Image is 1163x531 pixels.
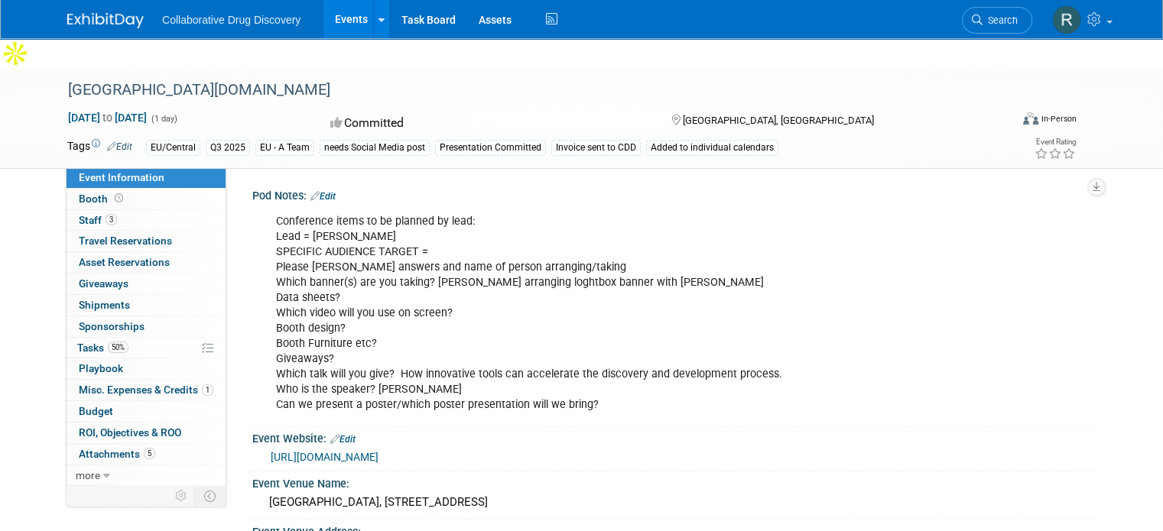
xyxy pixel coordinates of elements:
[107,141,132,152] a: Edit
[67,13,144,28] img: ExhibitDay
[67,338,226,358] a: Tasks50%
[79,320,145,332] span: Sponsorships
[67,444,226,465] a: Attachments5
[252,427,1096,447] div: Event Website:
[67,210,226,231] a: Staff3
[100,112,115,124] span: to
[79,193,126,205] span: Booth
[330,434,356,445] a: Edit
[67,252,226,273] a: Asset Reservations
[255,140,314,156] div: EU - A Team
[265,206,932,421] div: Conference items to be planned by lead: Lead = [PERSON_NAME] SPECIFIC AUDIENCE TARGET = Please [P...
[108,342,128,353] span: 50%
[252,184,1096,204] div: Pod Notes:
[67,167,226,188] a: Event Information
[1023,112,1038,125] img: Format-Inperson.png
[146,140,200,156] div: EU/Central
[77,342,128,354] span: Tasks
[320,140,430,156] div: needs Social Media post
[202,384,213,396] span: 1
[435,140,546,156] div: Presentation Committed
[67,189,226,209] a: Booth
[67,274,226,294] a: Giveaways
[79,235,172,247] span: Travel Reservations
[962,7,1032,34] a: Search
[79,299,130,311] span: Shipments
[112,193,126,204] span: Booth not reserved yet
[326,110,647,137] div: Committed
[162,14,300,26] span: Collaborative Drug Discovery
[79,448,155,460] span: Attachments
[67,231,226,251] a: Travel Reservations
[195,486,226,506] td: Toggle Event Tabs
[1035,138,1076,146] div: Event Rating
[67,423,226,443] a: ROI, Objectives & ROO
[983,15,1018,26] span: Search
[206,140,250,156] div: Q3 2025
[646,140,778,156] div: Added to individual calendars
[1041,113,1077,125] div: In-Person
[79,362,123,374] span: Playbook
[271,451,378,463] a: [URL][DOMAIN_NAME]
[79,214,117,226] span: Staff
[106,214,117,225] span: 3
[67,138,132,156] td: Tags
[79,384,213,396] span: Misc. Expenses & Credits
[927,110,1077,133] div: Event Format
[252,472,1096,491] div: Event Venue Name:
[150,114,177,124] span: (1 day)
[67,401,226,422] a: Budget
[63,76,991,104] div: [GEOGRAPHIC_DATA][DOMAIN_NAME]
[76,469,100,481] span: more
[551,140,641,156] div: Invoice sent to CDD
[67,380,226,400] a: Misc. Expenses & Credits1
[310,191,336,202] a: Edit
[79,426,181,439] span: ROI, Objectives & ROO
[79,277,128,290] span: Giveaways
[67,295,226,316] a: Shipments
[67,465,226,486] a: more
[144,448,155,459] span: 5
[1052,5,1081,34] img: Renate Baker
[79,171,164,183] span: Event Information
[67,358,226,379] a: Playbook
[67,316,226,337] a: Sponsorships
[264,491,1084,514] div: [GEOGRAPHIC_DATA], [STREET_ADDRESS]
[67,111,148,125] span: [DATE] [DATE]
[683,115,874,126] span: [GEOGRAPHIC_DATA], [GEOGRAPHIC_DATA]
[79,256,170,268] span: Asset Reservations
[79,405,113,417] span: Budget
[168,486,195,506] td: Personalize Event Tab Strip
